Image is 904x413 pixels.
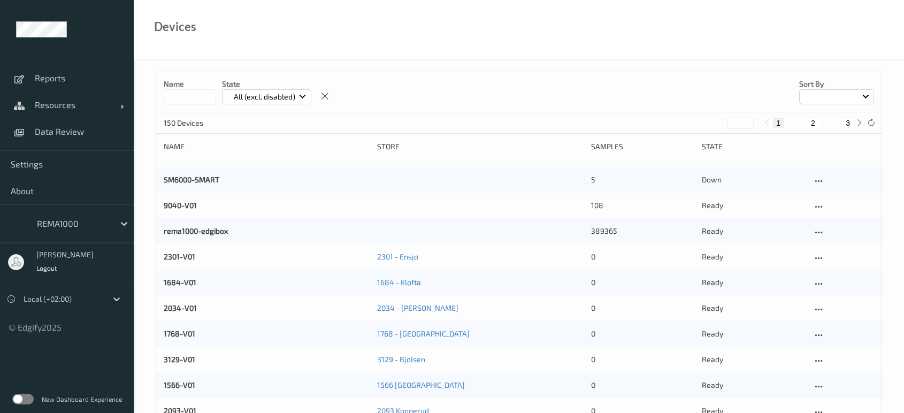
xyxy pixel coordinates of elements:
[591,354,694,365] div: 0
[164,79,216,89] p: Name
[702,328,805,339] p: ready
[377,329,470,338] a: 1768 - [GEOGRAPHIC_DATA]
[164,380,195,389] a: 1566-V01
[702,251,805,262] p: ready
[842,118,853,128] button: 3
[702,226,805,236] p: ready
[377,380,465,389] a: 1566 [GEOGRAPHIC_DATA]
[591,277,694,288] div: 0
[164,201,197,210] a: 9040-V01
[164,226,228,235] a: rema1000-edgibox
[591,200,694,211] div: 108
[377,355,425,364] a: 3129 - Bjølsen
[164,355,195,364] a: 3129-V01
[773,118,784,128] button: 1
[164,175,219,184] a: SM6000-SMART
[591,380,694,391] div: 0
[702,200,805,211] p: ready
[799,79,874,89] p: Sort by
[164,252,195,261] a: 2301-V01
[230,91,299,102] p: All (excl. disabled)
[702,277,805,288] p: ready
[222,79,311,89] p: State
[591,141,694,152] div: Samples
[591,226,694,236] div: 389365
[154,21,196,32] div: Devices
[808,118,818,128] button: 2
[702,380,805,391] p: ready
[164,118,244,128] p: 150 Devices
[164,303,197,312] a: 2034-V01
[702,141,805,152] div: State
[377,252,418,261] a: 2301 - Ensjø
[377,303,458,312] a: 2034 - [PERSON_NAME]
[702,303,805,313] p: ready
[164,141,370,152] div: Name
[591,303,694,313] div: 0
[591,251,694,262] div: 0
[702,354,805,365] p: ready
[591,328,694,339] div: 0
[164,278,196,287] a: 1684-V01
[377,141,583,152] div: Store
[591,174,694,185] div: 5
[164,329,195,338] a: 1768-V01
[377,278,421,287] a: 1684 - Kløfta
[702,174,805,185] p: down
